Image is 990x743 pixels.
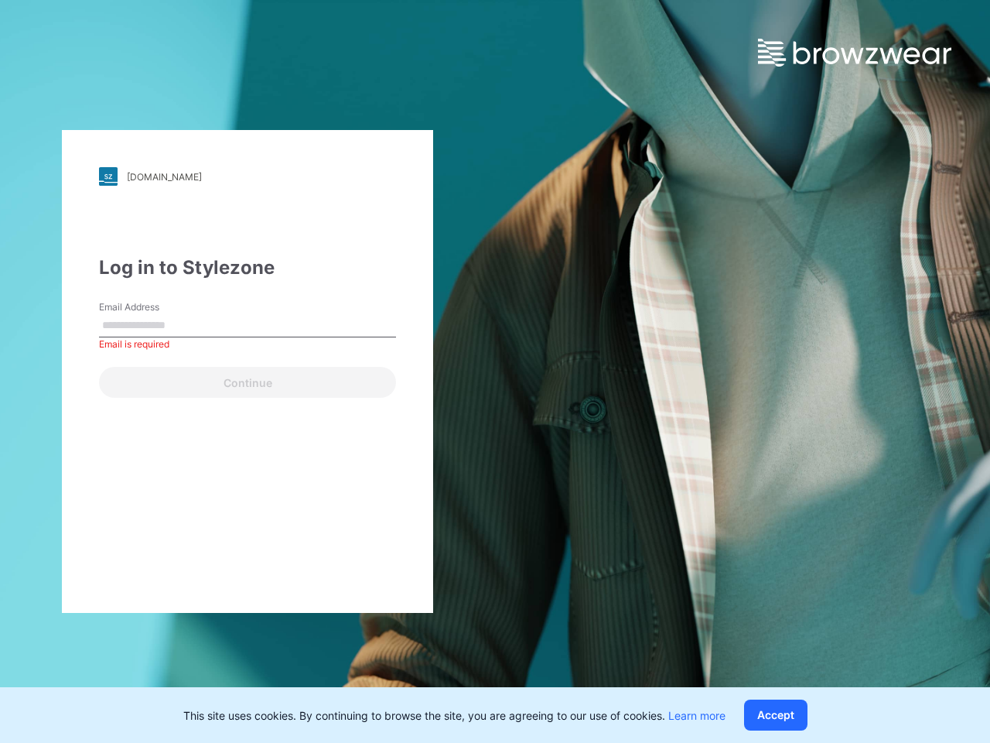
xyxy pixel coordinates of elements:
label: Email Address [99,300,207,314]
p: This site uses cookies. By continuing to browse the site, you are agreeing to our use of cookies. [183,707,725,724]
img: stylezone-logo.562084cfcfab977791bfbf7441f1a819.svg [99,167,118,186]
a: [DOMAIN_NAME] [99,167,396,186]
div: Email is required [99,337,396,351]
img: browzwear-logo.e42bd6dac1945053ebaf764b6aa21510.svg [758,39,951,67]
button: Accept [744,700,807,731]
div: Log in to Stylezone [99,254,396,282]
a: Learn more [668,709,725,722]
div: [DOMAIN_NAME] [127,171,202,183]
